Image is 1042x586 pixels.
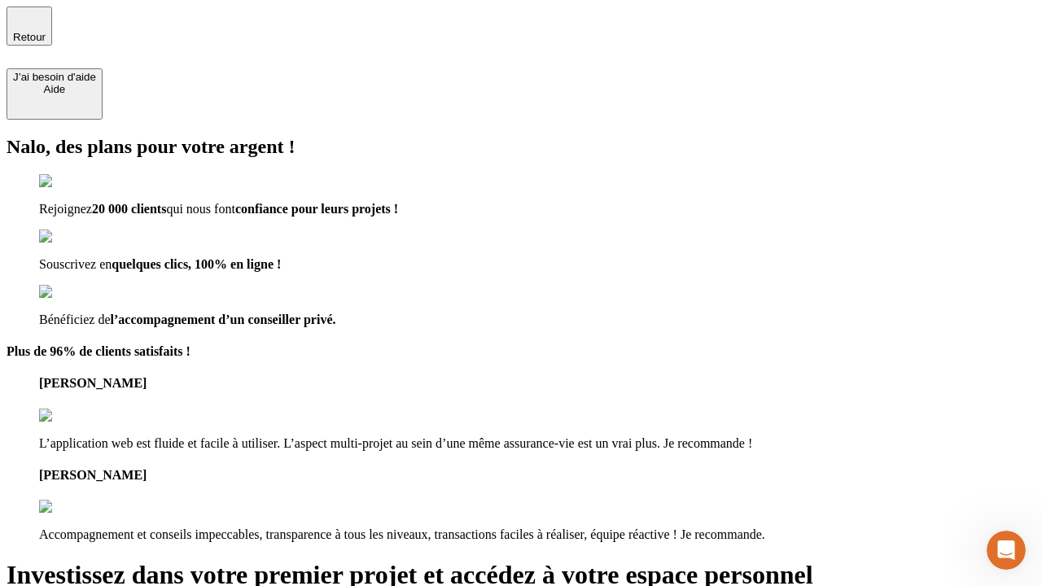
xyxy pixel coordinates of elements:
button: Retour [7,7,52,46]
span: 20 000 clients [92,202,167,216]
div: Aide [13,83,96,95]
p: Accompagnement et conseils impeccables, transparence à tous les niveaux, transactions faciles à r... [39,527,1035,542]
img: checkmark [39,174,109,189]
span: Retour [13,31,46,43]
span: Bénéficiez de [39,313,111,326]
h2: Nalo, des plans pour votre argent ! [7,136,1035,158]
h4: [PERSON_NAME] [39,468,1035,483]
h4: [PERSON_NAME] [39,376,1035,391]
img: checkmark [39,230,109,244]
span: quelques clics, 100% en ligne ! [112,257,281,271]
span: Souscrivez en [39,257,112,271]
div: J’ai besoin d'aide [13,71,96,83]
h4: Plus de 96% de clients satisfaits ! [7,344,1035,359]
span: Rejoignez [39,202,92,216]
button: J’ai besoin d'aideAide [7,68,103,120]
span: confiance pour leurs projets ! [235,202,398,216]
span: qui nous font [166,202,234,216]
img: reviews stars [39,500,120,514]
img: checkmark [39,285,109,300]
span: l’accompagnement d’un conseiller privé. [111,313,336,326]
p: L’application web est fluide et facile à utiliser. L’aspect multi-projet au sein d’une même assur... [39,436,1035,451]
img: reviews stars [39,409,120,423]
iframe: Intercom live chat [987,531,1026,570]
